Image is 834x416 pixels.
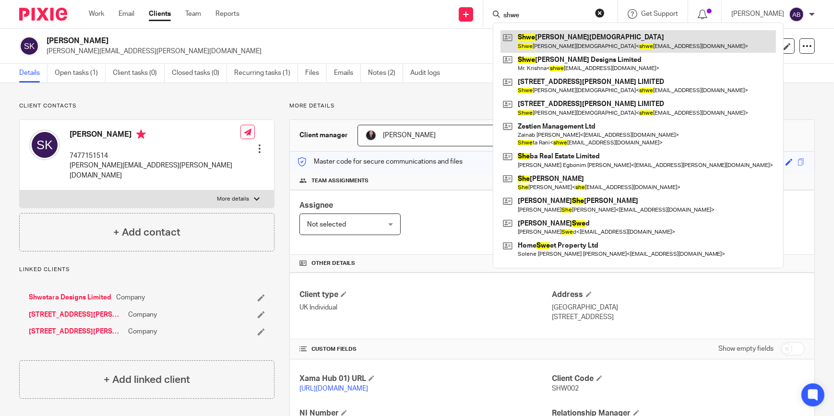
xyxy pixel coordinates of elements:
p: More details [289,102,815,110]
span: [PERSON_NAME] [383,132,436,139]
span: Assignee [299,202,333,209]
p: [PERSON_NAME] [731,9,784,19]
a: Recurring tasks (1) [234,64,298,83]
p: Client contacts [19,102,274,110]
img: svg%3E [789,7,804,22]
a: Notes (2) [368,64,403,83]
a: Work [89,9,104,19]
a: [STREET_ADDRESS][PERSON_NAME] LIMITED [29,327,123,336]
span: Company [116,293,145,302]
button: Clear [595,8,605,18]
img: svg%3E [19,36,39,56]
a: Audit logs [410,64,447,83]
span: Other details [311,260,355,267]
a: Emails [334,64,361,83]
h4: Client Code [552,374,805,384]
h4: [PERSON_NAME] [70,130,240,142]
span: SHW002 [552,385,579,392]
input: Search [502,12,589,20]
a: Email [119,9,134,19]
span: Team assignments [311,177,369,185]
span: Get Support [641,11,678,17]
a: Details [19,64,48,83]
span: Company [128,310,157,320]
p: UK Individual [299,303,552,312]
a: Open tasks (1) [55,64,106,83]
h4: Address [552,290,805,300]
a: Shwetara Designs Limited [29,293,111,302]
h2: [PERSON_NAME] [47,36,557,46]
p: Linked clients [19,266,274,273]
a: Client tasks (0) [113,64,165,83]
p: 7477151514 [70,151,240,161]
h4: Xama Hub 01) URL [299,374,552,384]
h4: CUSTOM FIELDS [299,345,552,353]
span: Not selected [307,221,346,228]
img: MicrosoftTeams-image.jfif [365,130,377,141]
a: Team [185,9,201,19]
h4: Client type [299,290,552,300]
a: Closed tasks (0) [172,64,227,83]
h3: Client manager [299,131,348,140]
img: svg%3E [29,130,60,160]
i: Primary [136,130,146,139]
a: Reports [215,9,239,19]
p: [PERSON_NAME][EMAIL_ADDRESS][PERSON_NAME][DOMAIN_NAME] [47,47,684,56]
p: [GEOGRAPHIC_DATA] [552,303,805,312]
span: Company [128,327,157,336]
h4: + Add contact [113,225,180,240]
img: Pixie [19,8,67,21]
p: [STREET_ADDRESS] [552,312,805,322]
p: Master code for secure communications and files [297,157,463,166]
a: [URL][DOMAIN_NAME] [299,385,368,392]
a: [STREET_ADDRESS][PERSON_NAME] LIMITED [29,310,123,320]
p: More details [217,195,249,203]
a: Files [305,64,327,83]
h4: + Add linked client [104,372,190,387]
label: Show empty fields [718,344,774,354]
a: Clients [149,9,171,19]
p: [PERSON_NAME][EMAIL_ADDRESS][PERSON_NAME][DOMAIN_NAME] [70,161,240,180]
